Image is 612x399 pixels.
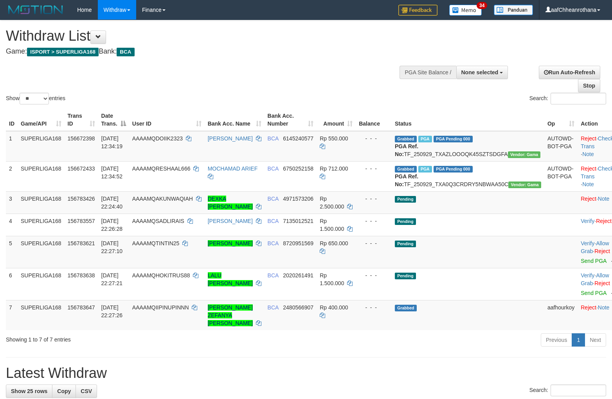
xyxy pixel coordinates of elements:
div: - - - [359,165,389,173]
span: AAAAMQIIPINUPINNN [132,304,189,311]
a: Reject [596,218,612,224]
span: AAAAMQHOKITRUS88 [132,272,190,279]
a: Note [598,196,610,202]
th: ID [6,109,18,131]
th: Date Trans.: activate to sort column descending [98,109,129,131]
a: Verify [581,240,594,246]
span: Copy 8720951569 to clipboard [283,240,313,246]
span: Rp 550.000 [320,135,348,142]
a: Reject [581,165,596,172]
span: Grabbed [395,305,417,311]
td: 2 [6,161,18,191]
span: None selected [461,69,499,75]
a: [PERSON_NAME] [208,218,253,224]
span: Rp 712.000 [320,165,348,172]
a: DEXKA [PERSON_NAME] [208,196,253,210]
label: Show entries [6,93,65,104]
div: - - - [359,271,389,279]
label: Search: [529,93,606,104]
a: Allow Grab [581,272,609,286]
a: Reject [581,304,596,311]
td: 1 [6,131,18,162]
td: TF_250929_TXA0Q3CRDRY5NBWAA50C [392,161,544,191]
th: Trans ID: activate to sort column ascending [65,109,98,131]
div: - - - [359,135,389,142]
span: Copy 6145240577 to clipboard [283,135,313,142]
span: Copy 2020261491 to clipboard [283,272,313,279]
span: AAAAMQRESHAAL666 [132,165,191,172]
th: Bank Acc. Name: activate to sort column ascending [205,109,265,131]
h1: Latest Withdraw [6,365,606,381]
span: Pending [395,241,416,247]
h1: Withdraw List [6,28,400,44]
span: Pending [395,218,416,225]
img: Button%20Memo.svg [449,5,482,16]
a: Next [585,333,606,347]
div: - - - [359,217,389,225]
span: BCA [117,48,134,56]
a: Stop [578,79,600,92]
span: BCA [268,304,279,311]
img: panduan.png [494,5,533,15]
span: AAAAMQAKUNWAQIAH [132,196,193,202]
span: Rp 1.500.000 [320,218,344,232]
a: Send PGA [581,258,606,264]
span: Pending [395,273,416,279]
button: None selected [456,66,508,79]
th: Bank Acc. Number: activate to sort column ascending [265,109,317,131]
span: Copy [57,388,71,394]
td: AUTOWD-BOT-PGA [544,131,578,162]
div: - - - [359,304,389,311]
th: Op: activate to sort column ascending [544,109,578,131]
a: Note [582,151,594,157]
span: BCA [268,196,279,202]
span: Copy 4971573206 to clipboard [283,196,313,202]
span: Marked by aafsoycanthlai [418,136,432,142]
span: 156672433 [68,165,95,172]
span: 34 [477,2,487,9]
span: CSV [81,388,92,394]
a: Verify [581,272,594,279]
a: [PERSON_NAME] [208,135,253,142]
span: 156783621 [68,240,95,246]
span: AAAAMQTINTIN25 [132,240,180,246]
td: aafhourkoy [544,300,578,330]
td: SUPERLIGA168 [18,161,65,191]
span: [DATE] 12:34:52 [101,165,123,180]
th: Amount: activate to sort column ascending [317,109,356,131]
a: Send PGA [581,290,606,296]
a: [PERSON_NAME] [208,240,253,246]
span: [DATE] 22:27:10 [101,240,123,254]
span: 156783638 [68,272,95,279]
span: Vendor URL: https://trx31.1velocity.biz [508,182,541,188]
span: [DATE] 22:27:21 [101,272,123,286]
span: Copy 7135012521 to clipboard [283,218,313,224]
a: Run Auto-Refresh [539,66,600,79]
span: PGA Pending [434,136,473,142]
a: [PERSON_NAME] ZEFANYA [PERSON_NAME] [208,304,253,326]
a: MOCHAMAD ARIEF [208,165,258,172]
a: Reject [594,280,610,286]
a: LALU [PERSON_NAME] [208,272,253,286]
b: PGA Ref. No: [395,143,418,157]
span: 156783557 [68,218,95,224]
span: Rp 1.500.000 [320,272,344,286]
span: BCA [268,165,279,172]
span: PGA Pending [434,166,473,173]
img: Feedback.jpg [398,5,437,16]
label: Search: [529,385,606,396]
td: SUPERLIGA168 [18,214,65,236]
span: ISPORT > SUPERLIGA168 [27,48,99,56]
a: CSV [76,385,97,398]
td: SUPERLIGA168 [18,236,65,268]
img: MOTION_logo.png [6,4,65,16]
span: Rp 650.000 [320,240,348,246]
div: Showing 1 to 7 of 7 entries [6,332,249,343]
a: Show 25 rows [6,385,52,398]
td: 5 [6,236,18,268]
td: TF_250929_TXAZLOOOQK45SZTSDGFA [392,131,544,162]
span: AAAAMQSADLIRAIS [132,218,184,224]
a: 1 [572,333,585,347]
input: Search: [551,93,606,104]
span: 156672398 [68,135,95,142]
